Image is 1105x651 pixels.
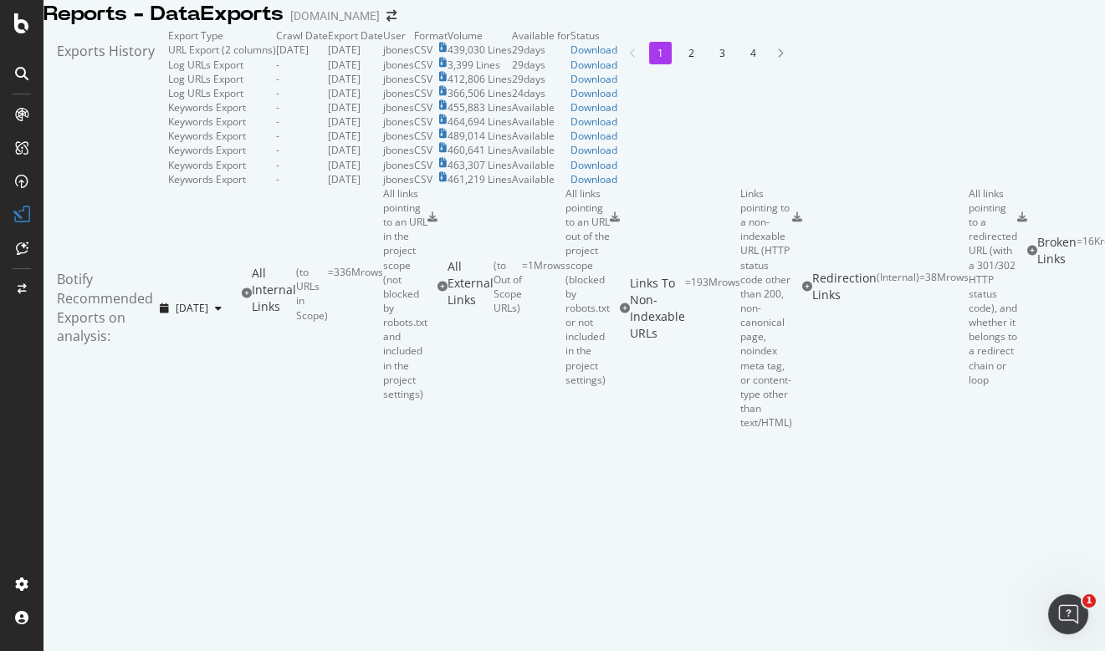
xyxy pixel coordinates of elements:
div: arrow-right-arrow-left [386,10,396,22]
td: jbones [383,72,414,86]
div: Keywords Export [168,100,246,114]
div: = 1M rows [522,258,565,316]
div: Available [512,172,570,186]
td: - [276,172,328,186]
li: 1 [649,42,672,64]
div: ( Internal ) [877,270,919,303]
div: Keywords Export [168,114,246,129]
td: - [276,158,328,172]
span: 2025 Sep. 12th [176,301,208,315]
td: - [276,143,328,157]
div: CSV [414,72,432,86]
td: jbones [383,143,414,157]
div: URL Export (2 columns) [168,43,276,57]
td: 24 days [512,86,570,100]
td: [DATE] [328,100,383,114]
div: CSV [414,58,432,72]
td: jbones [383,58,414,72]
td: User [383,28,414,43]
div: CSV [414,129,432,143]
td: Format [414,28,448,43]
td: 489,014 Lines [448,129,512,143]
li: 3 [711,42,734,64]
td: - [276,114,328,129]
div: Log URLs Export [168,72,243,86]
div: = 193M rows [685,275,740,342]
div: Keywords Export [168,143,246,157]
td: 29 days [512,58,570,72]
td: 455,883 Lines [448,100,512,114]
div: Available [512,114,570,129]
div: CSV [414,86,432,100]
div: Available [512,100,570,114]
td: Export Date [328,28,383,43]
div: All External Links [448,258,494,316]
td: 412,806 Lines [448,72,512,86]
td: jbones [383,129,414,143]
td: 29 days [512,72,570,86]
a: Download [570,58,617,72]
div: CSV [414,172,432,186]
td: [DATE] [328,129,383,143]
div: All links pointing to a redirected URL (with a 301/302 HTTP status code), and whether it belongs ... [969,186,1017,387]
td: [DATE] [328,158,383,172]
div: ( to Out of Scope URLs ) [494,258,522,316]
td: 366,506 Lines [448,86,512,100]
td: - [276,129,328,143]
td: jbones [383,43,414,57]
td: 439,030 Lines [448,43,512,57]
a: Download [570,86,617,100]
div: csv-export [610,212,620,222]
td: [DATE] [276,43,328,57]
div: ( to URLs in Scope ) [296,265,328,323]
td: jbones [383,86,414,100]
a: Download [570,129,617,143]
a: Download [570,100,617,114]
div: All Internal Links [252,265,296,323]
div: Download [570,143,617,157]
div: Available [512,129,570,143]
div: CSV [414,158,432,172]
td: [DATE] [328,172,383,186]
td: [DATE] [328,143,383,157]
div: [DOMAIN_NAME] [290,8,380,24]
td: [DATE] [328,43,383,57]
td: jbones [383,114,414,129]
div: CSV [414,114,432,129]
td: Crawl Date [276,28,328,43]
td: 461,219 Lines [448,172,512,186]
div: csv-export [427,212,437,222]
td: 463,307 Lines [448,158,512,172]
div: Download [570,114,617,129]
div: csv-export [1017,212,1027,222]
a: Download [570,43,617,57]
td: [DATE] [328,114,383,129]
td: - [276,100,328,114]
div: CSV [414,43,432,57]
div: = 336M rows [328,265,383,323]
a: Download [570,72,617,86]
div: Keywords Export [168,172,246,186]
a: Download [570,158,617,172]
td: [DATE] [328,58,383,72]
div: = 38M rows [919,270,969,303]
td: 460,641 Lines [448,143,512,157]
td: Export Type [168,28,276,43]
td: Available for [512,28,570,43]
li: 2 [680,42,703,64]
div: Broken Links [1037,234,1077,267]
td: 464,694 Lines [448,114,512,129]
a: Download [570,172,617,186]
div: Botify Recommended Exports on analysis: [57,270,153,346]
div: Available [512,158,570,172]
div: csv-export [792,212,802,222]
td: - [276,86,328,100]
div: Available [512,143,570,157]
span: 1 [1082,594,1096,608]
div: Log URLs Export [168,86,243,100]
